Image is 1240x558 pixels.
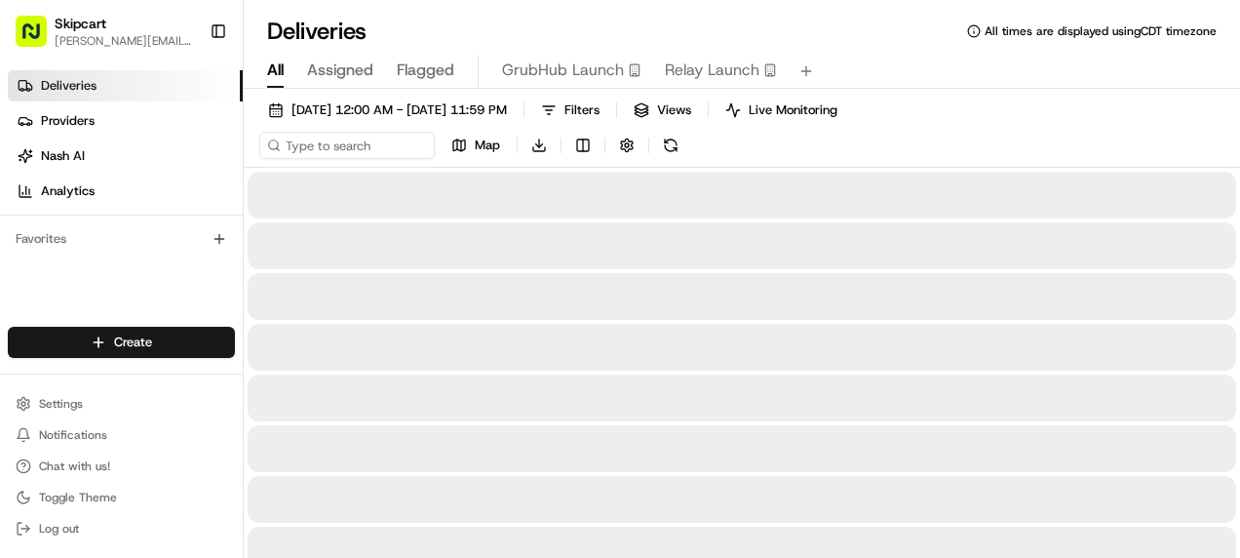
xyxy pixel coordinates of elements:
button: [PERSON_NAME][EMAIL_ADDRESS][PERSON_NAME][DOMAIN_NAME] [55,33,194,49]
span: All times are displayed using CDT timezone [985,23,1217,39]
span: Relay Launch [665,59,759,82]
button: Log out [8,515,235,542]
a: Deliveries [8,70,243,101]
span: Nash AI [41,147,85,165]
span: GrubHub Launch [502,59,624,82]
button: Views [625,97,700,124]
span: Views [657,101,691,119]
button: Live Monitoring [717,97,846,124]
button: Refresh [657,132,684,159]
a: Providers [8,105,243,137]
span: Flagged [397,59,454,82]
button: Toggle Theme [8,484,235,511]
button: Notifications [8,421,235,449]
span: Create [114,334,152,351]
span: Chat with us! [39,458,110,474]
span: [DATE] 12:00 AM - [DATE] 11:59 PM [291,101,507,119]
button: Skipcart [55,14,106,33]
button: Skipcart[PERSON_NAME][EMAIL_ADDRESS][PERSON_NAME][DOMAIN_NAME] [8,8,202,55]
span: Filters [564,101,600,119]
button: [DATE] 12:00 AM - [DATE] 11:59 PM [259,97,516,124]
button: Create [8,327,235,358]
a: Nash AI [8,140,243,172]
span: Analytics [41,182,95,200]
button: Map [443,132,509,159]
span: Toggle Theme [39,490,117,505]
div: Favorites [8,223,235,255]
button: Settings [8,390,235,418]
h1: Deliveries [267,16,367,47]
span: All [267,59,284,82]
span: Map [475,137,500,154]
a: Analytics [8,176,243,207]
span: Providers [41,112,95,130]
button: Filters [532,97,608,124]
span: Deliveries [41,77,97,95]
span: Assigned [307,59,373,82]
input: Type to search [259,132,435,159]
button: Chat with us! [8,453,235,480]
span: Live Monitoring [749,101,837,119]
span: Notifications [39,427,107,443]
span: Log out [39,521,79,537]
span: Settings [39,396,83,412]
